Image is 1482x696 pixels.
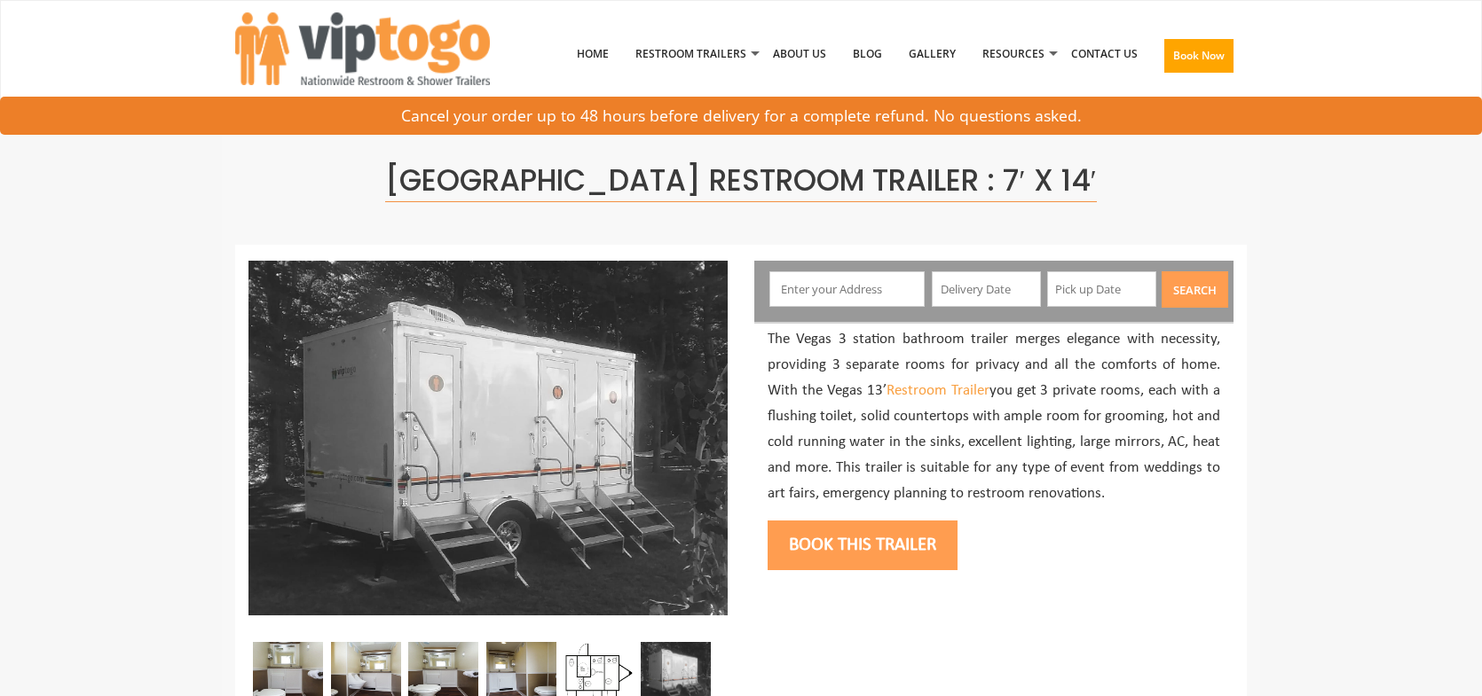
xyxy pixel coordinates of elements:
a: Contact Us [1058,8,1151,100]
button: Search [1162,271,1228,308]
a: Restroom Trailer [887,383,989,398]
a: Resources [969,8,1058,100]
input: Enter your Address [769,271,926,307]
a: About Us [760,8,840,100]
a: Gallery [895,8,969,100]
button: Book Now [1164,39,1234,73]
input: Delivery Date [932,271,1041,307]
p: The Vegas 3 station bathroom trailer merges elegance with necessity, providing 3 separate rooms f... [768,327,1220,506]
a: Blog [840,8,895,100]
img: Side view of three station restroom trailer with three separate doors with signs [248,261,728,615]
img: VIPTOGO [235,12,490,85]
a: Book Now [1151,8,1247,111]
a: Home [564,8,622,100]
button: Book this trailer [768,520,958,570]
input: Pick up Date [1047,271,1156,307]
a: Restroom Trailers [622,8,760,100]
span: [GEOGRAPHIC_DATA] Restroom Trailer : 7′ x 14′ [385,160,1096,202]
